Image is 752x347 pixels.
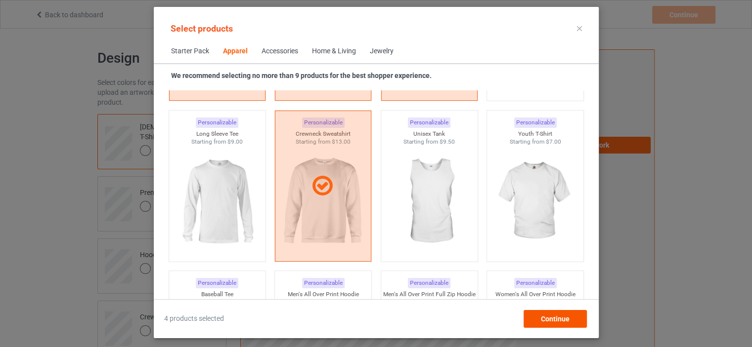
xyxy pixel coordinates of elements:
span: $37.00 [544,299,563,306]
div: Unisex Tank [381,130,477,138]
div: Personalizable [514,278,556,288]
div: Personalizable [408,117,450,128]
div: Youth T-Shirt [487,130,583,138]
div: Accessories [262,46,298,56]
img: regular.jpg [385,146,473,257]
div: Home & Living [312,46,356,56]
strong: We recommend selecting no more than 9 products for the best shopper experience. [171,72,432,79]
span: 4 products selected [164,314,224,324]
img: regular.jpg [491,146,579,257]
span: Starter Pack [164,39,216,63]
div: Men's All Over Print Hoodie [275,290,371,299]
div: Personalizable [514,117,556,128]
div: Starting from [487,138,583,146]
span: $7.00 [545,138,561,145]
div: Apparel [223,46,248,56]
div: Personalizable [302,278,344,288]
img: regular.jpg [173,146,261,257]
span: Continue [540,315,569,323]
div: Starting from [275,299,371,307]
div: Personalizable [408,278,450,288]
span: Select products [171,23,233,34]
div: Jewelry [370,46,394,56]
span: $37.00 [332,299,351,306]
div: Starting from [381,138,477,146]
div: Personalizable [196,117,238,128]
span: $11.50 [225,299,244,306]
div: Women's All Over Print Hoodie [487,290,583,299]
div: Long Sleeve Tee [169,130,265,138]
div: Starting from [169,299,265,307]
span: $9.50 [440,138,455,145]
div: Continue [523,310,586,328]
span: $39.00 [438,299,456,306]
div: Starting from [487,299,583,307]
div: Men's All Over Print Full Zip Hoodie [381,290,477,299]
span: $9.00 [227,138,243,145]
div: Personalizable [196,278,238,288]
div: Starting from [381,299,477,307]
div: Baseball Tee [169,290,265,299]
div: Starting from [169,138,265,146]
